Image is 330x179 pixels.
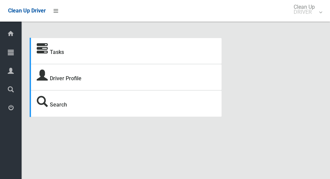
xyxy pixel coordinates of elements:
[8,7,46,14] span: Clean Up Driver
[50,49,64,55] a: Tasks
[50,101,67,108] a: Search
[290,4,322,14] span: Clean Up
[294,9,315,14] small: DRIVER
[50,75,81,82] a: Driver Profile
[8,6,46,16] a: Clean Up Driver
